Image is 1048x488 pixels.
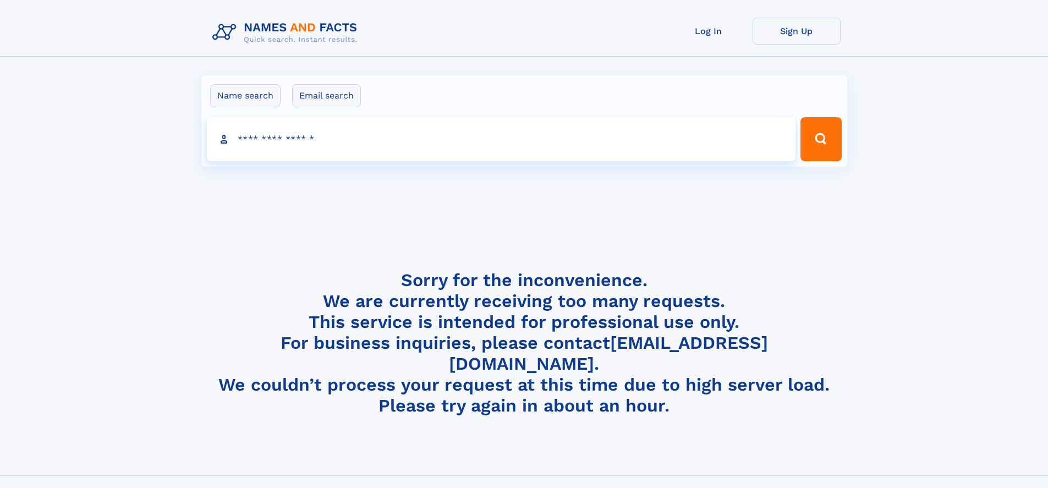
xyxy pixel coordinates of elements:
[449,332,768,374] a: [EMAIL_ADDRESS][DOMAIN_NAME]
[800,117,841,161] button: Search Button
[292,84,361,107] label: Email search
[207,117,796,161] input: search input
[665,18,753,45] a: Log In
[208,270,841,416] h4: Sorry for the inconvenience. We are currently receiving too many requests. This service is intend...
[753,18,841,45] a: Sign Up
[210,84,281,107] label: Name search
[208,18,366,47] img: Logo Names and Facts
